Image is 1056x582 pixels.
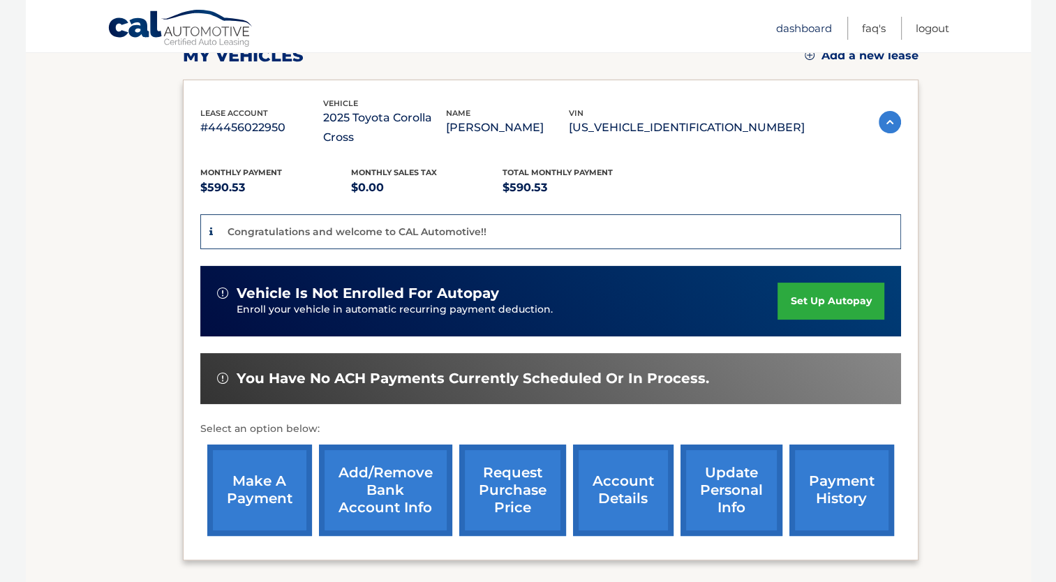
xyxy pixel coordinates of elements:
p: #44456022950 [200,118,323,137]
span: Monthly Payment [200,167,282,177]
span: Total Monthly Payment [503,167,613,177]
a: FAQ's [862,17,886,40]
a: make a payment [207,445,312,536]
h2: my vehicles [183,45,304,66]
a: Dashboard [776,17,832,40]
a: Logout [916,17,949,40]
p: [US_VEHICLE_IDENTIFICATION_NUMBER] [569,118,805,137]
img: alert-white.svg [217,373,228,384]
span: You have no ACH payments currently scheduled or in process. [237,370,709,387]
p: Congratulations and welcome to CAL Automotive!! [228,225,486,238]
p: $590.53 [503,178,654,197]
a: update personal info [681,445,782,536]
p: $590.53 [200,178,352,197]
span: name [446,108,470,118]
a: account details [573,445,674,536]
p: [PERSON_NAME] [446,118,569,137]
a: set up autopay [778,283,884,320]
span: Monthly sales Tax [351,167,437,177]
p: 2025 Toyota Corolla Cross [323,108,446,147]
img: accordion-active.svg [879,111,901,133]
span: lease account [200,108,268,118]
a: Cal Automotive [107,9,254,50]
p: Enroll your vehicle in automatic recurring payment deduction. [237,302,778,318]
img: add.svg [805,50,815,60]
a: payment history [789,445,894,536]
a: Add a new lease [805,49,919,63]
img: alert-white.svg [217,288,228,299]
p: $0.00 [351,178,503,197]
span: vin [569,108,583,118]
span: vehicle [323,98,358,108]
a: Add/Remove bank account info [319,445,452,536]
a: request purchase price [459,445,566,536]
p: Select an option below: [200,421,901,438]
span: vehicle is not enrolled for autopay [237,285,499,302]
